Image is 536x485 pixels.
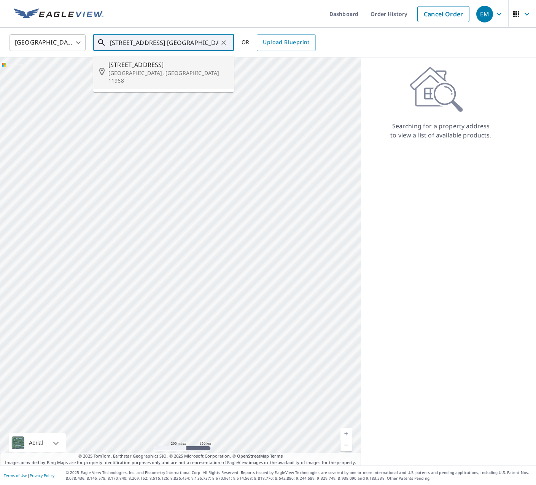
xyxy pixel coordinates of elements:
[263,38,309,47] span: Upload Blueprint
[340,428,352,439] a: Current Level 5, Zoom In
[390,121,492,140] p: Searching for a property address to view a list of available products.
[27,433,45,452] div: Aerial
[14,8,103,20] img: EV Logo
[340,439,352,451] a: Current Level 5, Zoom Out
[108,60,228,69] span: [STREET_ADDRESS]
[257,34,315,51] a: Upload Blueprint
[9,433,66,452] div: Aerial
[476,6,493,22] div: EM
[270,453,283,459] a: Terms
[10,32,86,53] div: [GEOGRAPHIC_DATA]
[78,453,283,459] span: © 2025 TomTom, Earthstar Geographics SIO, © 2025 Microsoft Corporation, ©
[4,473,54,478] p: |
[218,37,229,48] button: Clear
[110,32,218,53] input: Search by address or latitude-longitude
[108,69,228,85] p: [GEOGRAPHIC_DATA], [GEOGRAPHIC_DATA] 11968
[4,473,27,478] a: Terms of Use
[30,473,54,478] a: Privacy Policy
[237,453,269,459] a: OpenStreetMap
[66,470,532,481] p: © 2025 Eagle View Technologies, Inc. and Pictometry International Corp. All Rights Reserved. Repo...
[242,34,316,51] div: OR
[417,6,469,22] a: Cancel Order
